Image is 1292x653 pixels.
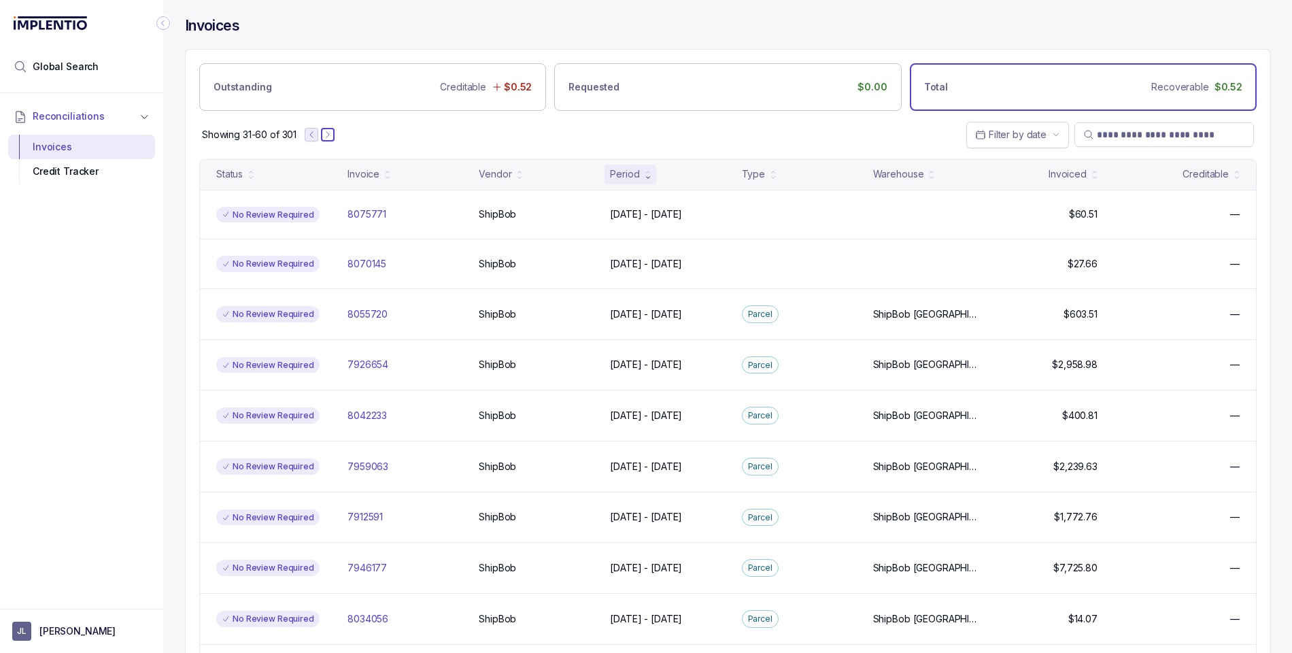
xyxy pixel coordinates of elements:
[873,460,977,473] p: ShipBob [GEOGRAPHIC_DATA][PERSON_NAME]
[347,207,386,221] p: 8075771
[185,16,239,35] h4: Invoices
[8,101,155,131] button: Reconciliations
[1230,460,1240,473] p: —
[479,358,516,371] p: ShipBob
[216,407,320,424] div: No Review Required
[857,80,887,94] p: $0.00
[610,612,682,626] p: [DATE] - [DATE]
[610,561,682,575] p: [DATE] - [DATE]
[347,358,388,371] p: 7926654
[305,128,318,141] button: Previous Page
[19,159,144,184] div: Credit Tracker
[216,306,320,322] div: No Review Required
[1054,510,1098,524] p: $1,772.76
[216,207,320,223] div: No Review Required
[216,167,243,181] div: Status
[1230,409,1240,422] p: —
[216,611,320,627] div: No Review Required
[19,135,144,159] div: Invoices
[347,257,386,271] p: 8070145
[479,460,516,473] p: ShipBob
[347,460,388,473] p: 7959063
[748,358,772,372] p: Parcel
[873,561,977,575] p: ShipBob [GEOGRAPHIC_DATA][PERSON_NAME]
[1049,167,1087,181] div: Invoiced
[479,207,516,221] p: ShipBob
[1230,612,1240,626] p: —
[873,510,977,524] p: ShipBob [GEOGRAPHIC_DATA][PERSON_NAME]
[610,307,682,321] p: [DATE] - [DATE]
[39,624,116,638] p: [PERSON_NAME]
[873,612,977,626] p: ShipBob [GEOGRAPHIC_DATA][PERSON_NAME]
[1068,612,1098,626] p: $14.07
[347,561,387,575] p: 7946177
[610,358,682,371] p: [DATE] - [DATE]
[924,80,948,94] p: Total
[748,511,772,524] p: Parcel
[1230,207,1240,221] p: —
[1069,207,1098,221] p: $60.51
[479,307,516,321] p: ShipBob
[1062,409,1098,422] p: $400.81
[8,132,155,187] div: Reconciliations
[610,207,682,221] p: [DATE] - [DATE]
[610,167,639,181] div: Period
[975,128,1047,141] search: Date Range Picker
[1230,561,1240,575] p: —
[12,622,151,641] button: User initials[PERSON_NAME]
[33,60,99,73] span: Global Search
[610,510,682,524] p: [DATE] - [DATE]
[479,612,516,626] p: ShipBob
[1151,80,1208,94] p: Recoverable
[479,409,516,422] p: ShipBob
[440,80,486,94] p: Creditable
[202,128,296,141] div: Remaining page entries
[1214,80,1242,94] p: $0.52
[347,612,388,626] p: 8034056
[748,409,772,422] p: Parcel
[966,122,1069,148] button: Date Range Picker
[155,15,171,31] div: Collapse Icon
[1230,257,1240,271] p: —
[202,128,296,141] p: Showing 31-60 of 301
[347,167,379,181] div: Invoice
[748,460,772,473] p: Parcel
[989,129,1047,140] span: Filter by date
[479,561,516,575] p: ShipBob
[742,167,765,181] div: Type
[479,257,516,271] p: ShipBob
[1068,257,1098,271] p: $27.66
[1230,307,1240,321] p: —
[347,510,383,524] p: 7912591
[479,510,516,524] p: ShipBob
[610,257,682,271] p: [DATE] - [DATE]
[1064,307,1098,321] p: $603.51
[610,409,682,422] p: [DATE] - [DATE]
[1053,561,1098,575] p: $7,725.80
[1183,167,1229,181] div: Creditable
[347,409,387,422] p: 8042233
[873,167,924,181] div: Warehouse
[1230,510,1240,524] p: —
[214,80,271,94] p: Outstanding
[216,509,320,526] div: No Review Required
[321,128,335,141] button: Next Page
[610,460,682,473] p: [DATE] - [DATE]
[748,612,772,626] p: Parcel
[873,409,977,422] p: ShipBob [GEOGRAPHIC_DATA][PERSON_NAME]
[748,561,772,575] p: Parcel
[1230,358,1240,371] p: —
[216,256,320,272] div: No Review Required
[568,80,619,94] p: Requested
[873,307,977,321] p: ShipBob [GEOGRAPHIC_DATA][PERSON_NAME]
[504,80,532,94] p: $0.52
[479,167,511,181] div: Vendor
[33,110,105,123] span: Reconciliations
[1052,358,1098,371] p: $2,958.98
[12,622,31,641] span: User initials
[216,560,320,576] div: No Review Required
[1053,460,1098,473] p: $2,239.63
[873,358,977,371] p: ShipBob [GEOGRAPHIC_DATA][PERSON_NAME]
[216,458,320,475] div: No Review Required
[748,307,772,321] p: Parcel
